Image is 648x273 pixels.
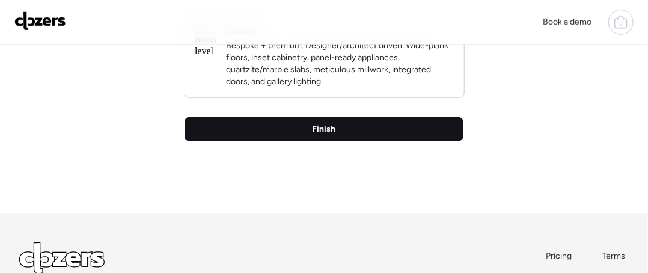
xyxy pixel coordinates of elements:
a: Pricing [546,250,573,262]
span: Terms [602,251,625,261]
span: Book a demo [543,17,591,27]
span: Finish [313,123,336,135]
a: Terms [602,250,629,262]
p: Bespoke + premium. Designer/architect driven. Wide-plank floors, inset cabinetry, panel-ready app... [226,40,454,88]
img: Logo [14,11,66,31]
span: Pricing [546,251,572,261]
